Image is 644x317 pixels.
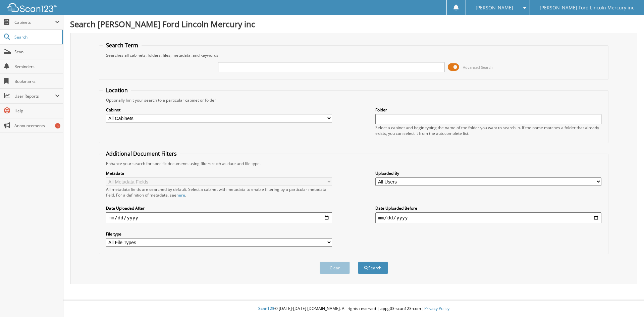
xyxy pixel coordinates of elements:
[14,123,60,128] span: Announcements
[540,6,634,10] span: [PERSON_NAME] Ford Lincoln Mercury inc
[375,125,601,136] div: Select a cabinet and begin typing the name of the folder you want to search in. If the name match...
[106,107,332,113] label: Cabinet
[375,170,601,176] label: Uploaded By
[106,212,332,223] input: start
[55,123,60,128] div: 8
[106,231,332,237] label: File type
[103,150,180,157] legend: Additional Document Filters
[7,3,57,12] img: scan123-logo-white.svg
[14,34,59,40] span: Search
[375,205,601,211] label: Date Uploaded Before
[258,306,274,311] span: Scan123
[320,262,350,274] button: Clear
[463,65,493,70] span: Advanced Search
[14,78,60,84] span: Bookmarks
[106,187,332,198] div: All metadata fields are searched by default. Select a cabinet with metadata to enable filtering b...
[103,42,142,49] legend: Search Term
[176,192,185,198] a: here
[14,64,60,69] span: Reminders
[14,93,55,99] span: User Reports
[63,301,644,317] div: © [DATE]-[DATE] [DOMAIN_NAME]. All rights reserved | appg03-scan123-com |
[375,107,601,113] label: Folder
[14,108,60,114] span: Help
[476,6,513,10] span: [PERSON_NAME]
[358,262,388,274] button: Search
[424,306,449,311] a: Privacy Policy
[14,49,60,55] span: Scan
[106,205,332,211] label: Date Uploaded After
[14,19,55,25] span: Cabinets
[103,52,605,58] div: Searches all cabinets, folders, files, metadata, and keywords
[103,161,605,166] div: Enhance your search for specific documents using filters such as date and file type.
[70,18,637,30] h1: Search [PERSON_NAME] Ford Lincoln Mercury inc
[375,212,601,223] input: end
[103,97,605,103] div: Optionally limit your search to a particular cabinet or folder
[103,87,131,94] legend: Location
[106,170,332,176] label: Metadata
